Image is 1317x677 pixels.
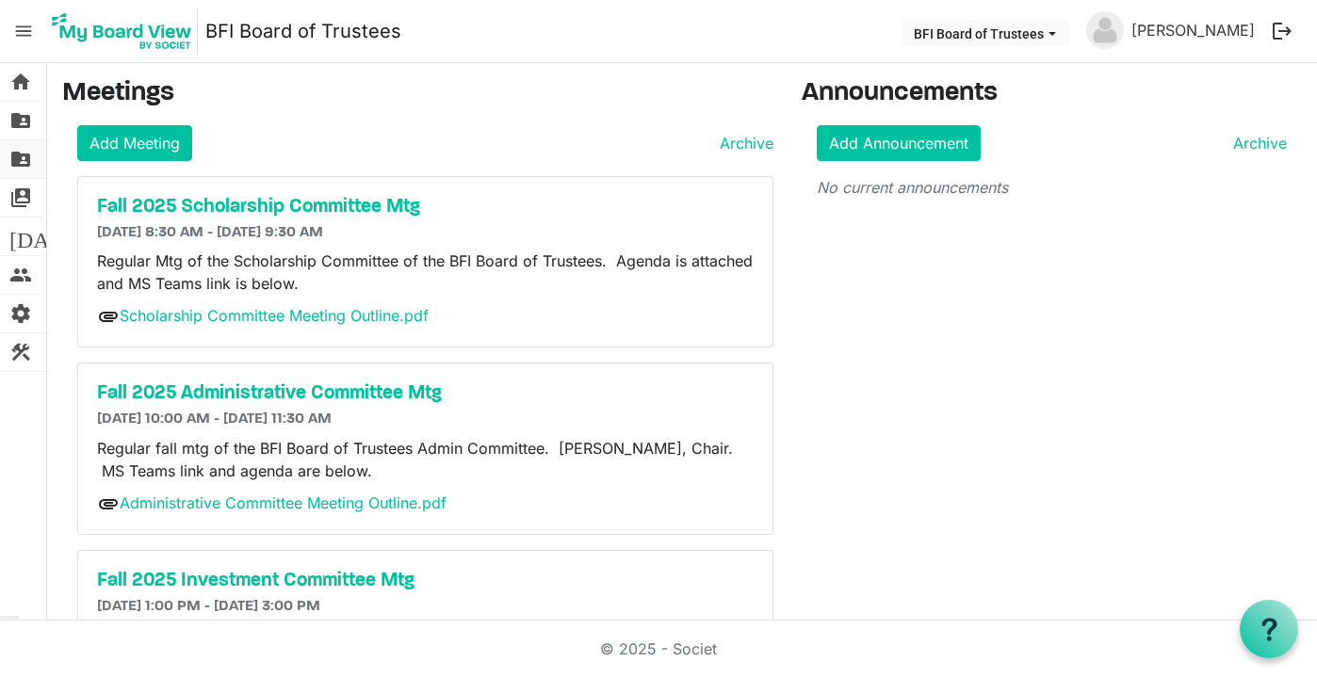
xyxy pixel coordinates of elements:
span: home [9,63,32,101]
h6: [DATE] 8:30 AM - [DATE] 9:30 AM [97,224,754,242]
h6: [DATE] 10:00 AM - [DATE] 11:30 AM [97,411,754,428]
img: no-profile-picture.svg [1086,11,1124,49]
span: attachment [97,492,120,515]
p: Regular fall mtg of the BFI Board of Trustees Admin Committee. [PERSON_NAME], Chair. MS Teams lin... [97,437,754,482]
a: Administrative Committee Meeting Outline.pdf [120,493,447,512]
img: My Board View Logo [46,8,198,55]
span: [DATE] [9,218,82,255]
p: No current announcements [817,176,1287,199]
h3: Announcements [802,78,1302,110]
span: attachment [97,305,120,328]
a: Add Announcement [817,125,981,161]
a: Archive [1226,132,1287,154]
a: Add Meeting [77,125,192,161]
h6: [DATE] 1:00 PM - [DATE] 3:00 PM [97,598,754,616]
span: folder_shared [9,102,32,139]
a: [PERSON_NAME] [1124,11,1262,49]
a: Fall 2025 Administrative Committee Mtg [97,382,754,405]
span: construction [9,333,32,371]
a: Archive [712,132,773,154]
span: folder_shared [9,140,32,178]
span: switch_account [9,179,32,217]
span: settings [9,295,32,332]
a: Fall 2025 Investment Committee Mtg [97,570,754,592]
p: Regular Mtg of the Scholarship Committee of the BFI Board of Trustees. Agenda is attached and MS ... [97,250,754,295]
a: My Board View Logo [46,8,205,55]
span: menu [6,13,41,49]
span: people [9,256,32,294]
a: Scholarship Committee Meeting Outline.pdf [120,306,429,325]
h3: Meetings [62,78,773,110]
button: BFI Board of Trustees dropdownbutton [902,20,1068,46]
button: logout [1262,11,1302,51]
a: BFI Board of Trustees [205,12,401,50]
a: © 2025 - Societ [600,639,717,658]
a: Fall 2025 Scholarship Committee Mtg [97,196,754,218]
